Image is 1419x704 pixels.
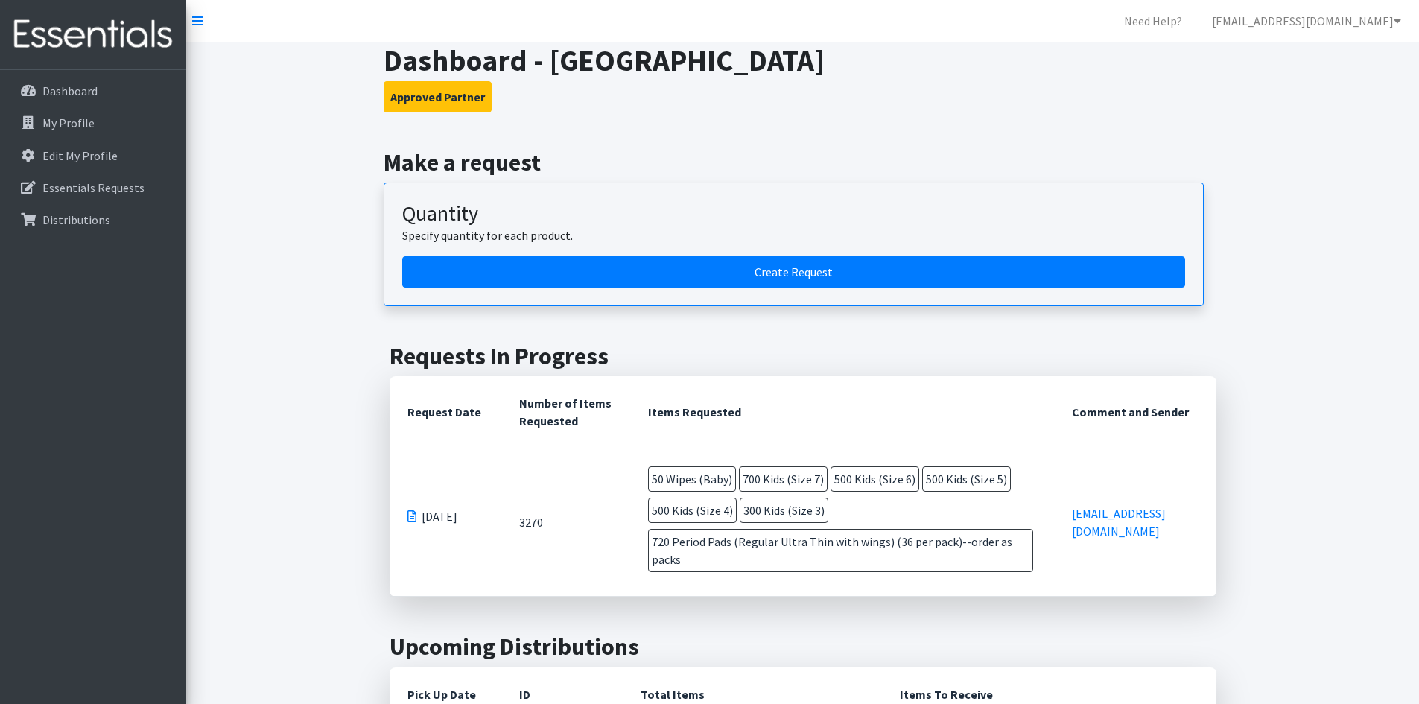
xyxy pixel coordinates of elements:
[402,201,1185,226] h3: Quantity
[1072,506,1166,539] a: [EMAIL_ADDRESS][DOMAIN_NAME]
[1200,6,1413,36] a: [EMAIL_ADDRESS][DOMAIN_NAME]
[6,173,180,203] a: Essentials Requests
[384,148,1222,177] h2: Make a request
[6,141,180,171] a: Edit My Profile
[42,115,95,130] p: My Profile
[384,42,1222,78] h1: Dashboard - [GEOGRAPHIC_DATA]
[42,148,118,163] p: Edit My Profile
[1054,376,1216,448] th: Comment and Sender
[42,83,98,98] p: Dashboard
[1112,6,1194,36] a: Need Help?
[6,205,180,235] a: Distributions
[384,81,492,112] button: Approved Partner
[501,448,631,597] td: 3270
[390,632,1216,661] h2: Upcoming Distributions
[6,10,180,60] img: HumanEssentials
[648,498,737,523] span: 500 Kids (Size 4)
[6,108,180,138] a: My Profile
[390,342,1216,370] h2: Requests In Progress
[402,226,1185,244] p: Specify quantity for each product.
[740,498,828,523] span: 300 Kids (Size 3)
[831,466,919,492] span: 500 Kids (Size 6)
[42,180,145,195] p: Essentials Requests
[402,256,1185,288] a: Create a request by quantity
[739,466,828,492] span: 700 Kids (Size 7)
[42,212,110,227] p: Distributions
[6,76,180,106] a: Dashboard
[648,529,1033,572] span: 720 Period Pads (Regular Ultra Thin with wings) (36 per pack)--order as packs
[630,376,1054,448] th: Items Requested
[922,466,1011,492] span: 500 Kids (Size 5)
[648,466,736,492] span: 50 Wipes (Baby)
[390,376,501,448] th: Request Date
[422,507,457,525] span: [DATE]
[501,376,631,448] th: Number of Items Requested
